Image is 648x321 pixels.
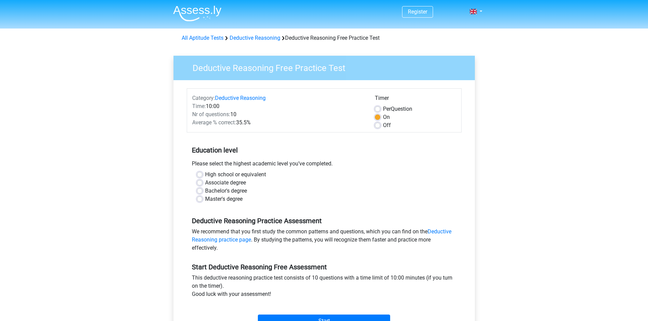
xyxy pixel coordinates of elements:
[383,121,391,129] label: Off
[383,106,391,112] span: Per
[192,217,456,225] h5: Deductive Reasoning Practice Assessment
[192,95,215,101] span: Category:
[192,103,206,109] span: Time:
[187,274,462,301] div: This deductive reasoning practice test consists of 10 questions with a time limit of 10:00 minute...
[205,171,266,179] label: High school or equivalent
[187,110,370,119] div: 10
[383,113,390,121] label: On
[383,105,412,113] label: Question
[192,119,236,126] span: Average % correct:
[187,160,462,171] div: Please select the highest academic level you’ve completed.
[230,35,280,41] a: Deductive Reasoning
[179,34,469,42] div: Deductive Reasoning Free Practice Test
[192,263,456,271] h5: Start Deductive Reasoning Free Assessment
[182,35,223,41] a: All Aptitude Tests
[187,102,370,110] div: 10:00
[173,5,221,21] img: Assessly
[187,119,370,127] div: 35.5%
[205,195,243,203] label: Master's degree
[215,95,266,101] a: Deductive Reasoning
[192,111,230,118] span: Nr of questions:
[375,94,456,105] div: Timer
[187,228,462,255] div: We recommend that you first study the common patterns and questions, which you can find on the . ...
[192,143,456,157] h5: Education level
[205,179,246,187] label: Associate degree
[408,8,427,15] a: Register
[184,60,470,73] h3: Deductive Reasoning Free Practice Test
[205,187,247,195] label: Bachelor's degree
